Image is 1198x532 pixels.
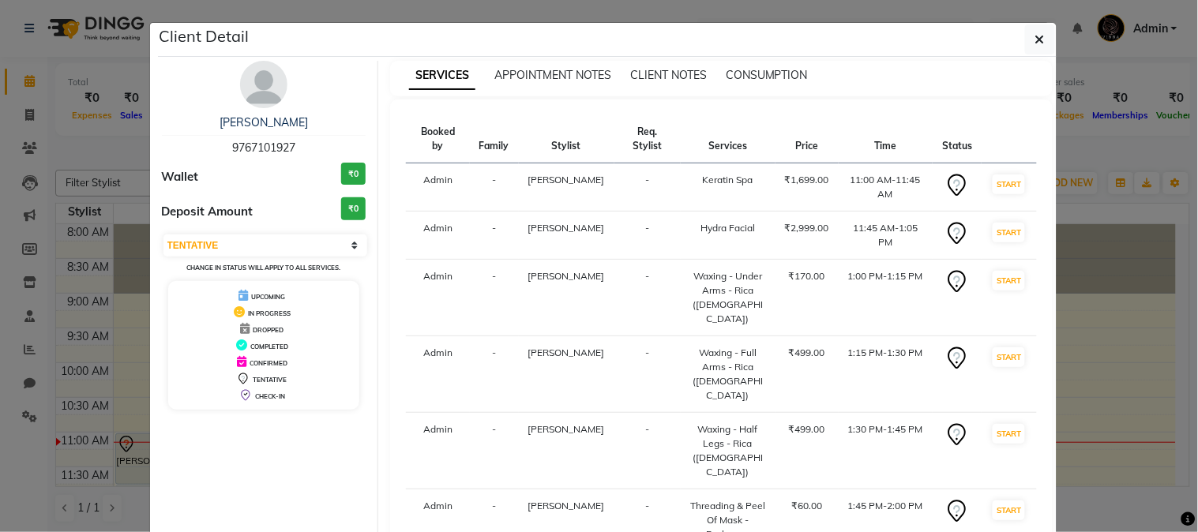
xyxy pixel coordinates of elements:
td: - [470,413,519,489]
span: DROPPED [253,326,284,334]
span: Deposit Amount [162,203,253,221]
th: Price [776,115,839,163]
img: avatar [240,61,287,108]
button: START [993,424,1025,444]
span: CONFIRMED [250,359,287,367]
span: [PERSON_NAME] [528,347,605,358]
div: ₹60.00 [785,499,829,513]
td: Admin [406,336,470,413]
td: - [470,163,519,212]
div: ₹2,999.00 [785,221,829,235]
td: - [470,212,519,260]
span: COMPLETED [250,343,288,350]
span: Wallet [162,168,199,186]
div: ₹499.00 [785,346,829,360]
button: START [993,223,1025,242]
td: 1:15 PM-1:30 PM [839,336,933,413]
span: 9767101927 [232,140,295,155]
td: - [470,260,519,336]
td: - [614,413,681,489]
td: - [614,336,681,413]
td: - [614,260,681,336]
td: - [614,212,681,260]
button: START [993,500,1025,520]
td: 11:00 AM-11:45 AM [839,163,933,212]
div: ₹170.00 [785,269,829,283]
td: 1:00 PM-1:15 PM [839,260,933,336]
div: ₹1,699.00 [785,173,829,187]
span: SERVICES [409,62,475,90]
button: START [993,347,1025,367]
th: Booked by [406,115,470,163]
th: Stylist [519,115,614,163]
span: TENTATIVE [253,376,287,384]
th: Services [681,115,776,163]
span: CONSUMPTION [726,68,808,82]
div: Hydra Facial [690,221,766,235]
th: Family [470,115,519,163]
span: [PERSON_NAME] [528,270,605,282]
div: Waxing - Under Arms - Rica ([DEMOGRAPHIC_DATA]) [690,269,766,326]
td: 1:30 PM-1:45 PM [839,413,933,489]
span: [PERSON_NAME] [528,500,605,511]
div: Waxing - Half Legs - Rica ([DEMOGRAPHIC_DATA]) [690,422,766,479]
span: [PERSON_NAME] [528,222,605,234]
span: CHECK-IN [255,392,285,400]
th: Req. Stylist [614,115,681,163]
td: Admin [406,163,470,212]
td: 11:45 AM-1:05 PM [839,212,933,260]
span: APPOINTMENT NOTES [494,68,611,82]
td: Admin [406,212,470,260]
button: START [993,271,1025,290]
span: CLIENT NOTES [630,68,707,82]
h3: ₹0 [341,197,366,220]
a: [PERSON_NAME] [220,115,308,129]
td: Admin [406,413,470,489]
small: Change in status will apply to all services. [186,264,340,272]
th: Time [839,115,933,163]
td: - [470,336,519,413]
td: Admin [406,260,470,336]
h5: Client Detail [160,24,250,48]
div: Waxing - Full Arms - Rica ([DEMOGRAPHIC_DATA]) [690,346,766,403]
span: IN PROGRESS [248,309,291,317]
span: [PERSON_NAME] [528,423,605,435]
div: Keratin Spa [690,173,766,187]
th: Status [933,115,982,163]
td: - [614,163,681,212]
span: [PERSON_NAME] [528,174,605,185]
div: ₹499.00 [785,422,829,436]
h3: ₹0 [341,163,366,185]
span: UPCOMING [251,293,285,301]
button: START [993,174,1025,194]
